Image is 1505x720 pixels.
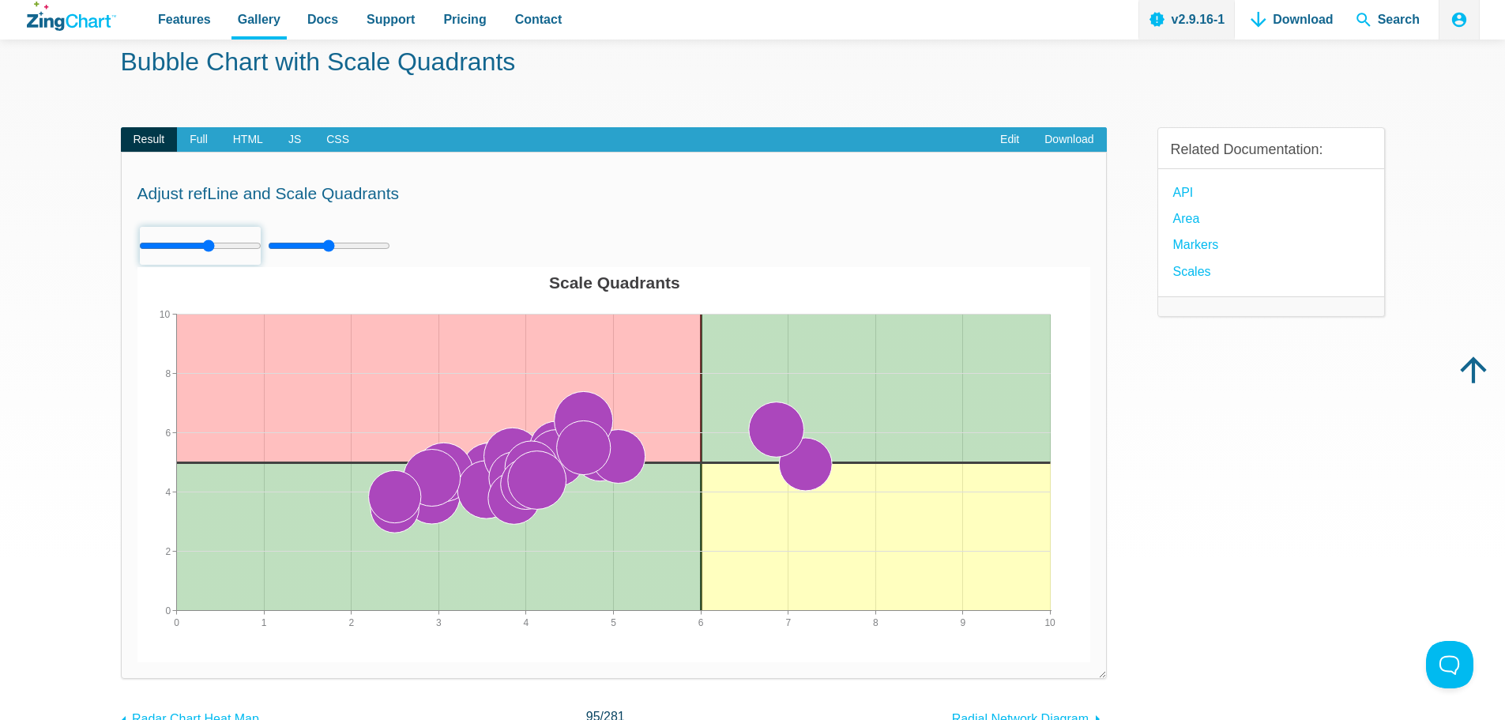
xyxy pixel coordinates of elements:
a: Area [1173,208,1200,229]
span: Contact [515,9,562,30]
a: Markers [1173,234,1219,255]
span: Features [158,9,211,30]
span: JS [276,127,314,153]
h1: Bubble Chart with Scale Quadrants [121,46,1385,81]
span: Full [177,127,220,153]
span: Result [121,127,178,153]
iframe: Toggle Customer Support [1426,641,1473,688]
a: API [1173,182,1194,203]
span: Support [367,9,415,30]
a: Download [1032,127,1106,153]
a: ZingChart Logo. Click to return to the homepage [27,2,116,31]
a: Scales [1173,261,1211,282]
span: Pricing [443,9,486,30]
a: Edit [988,127,1032,153]
h3: Related Documentation: [1171,141,1371,159]
span: CSS [314,127,362,153]
span: Docs [307,9,338,30]
span: Gallery [238,9,280,30]
span: HTML [220,127,276,153]
h2: Adjust refLine and Scale Quadrants [137,183,1090,204]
